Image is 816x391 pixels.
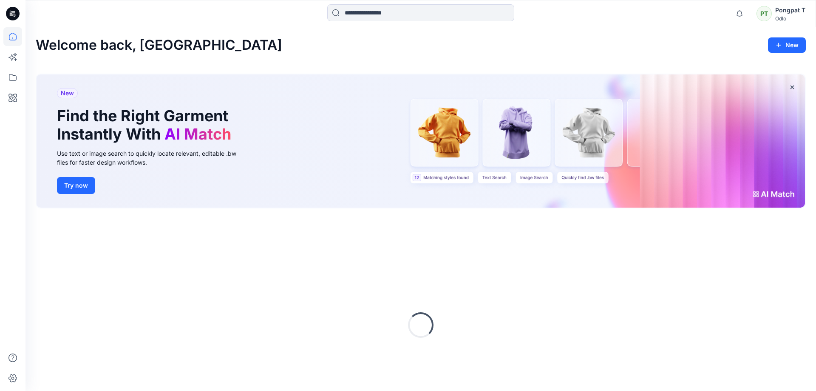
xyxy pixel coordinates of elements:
[36,37,282,53] h2: Welcome back, [GEOGRAPHIC_DATA]
[57,107,235,143] h1: Find the Right Garment Instantly With
[57,149,248,167] div: Use text or image search to quickly locate relevant, editable .bw files for faster design workflows.
[775,15,805,22] div: Odlo
[768,37,806,53] button: New
[756,6,772,21] div: PT
[61,88,74,98] span: New
[775,5,805,15] div: Pongpat T
[57,177,95,194] button: Try now
[164,125,231,143] span: AI Match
